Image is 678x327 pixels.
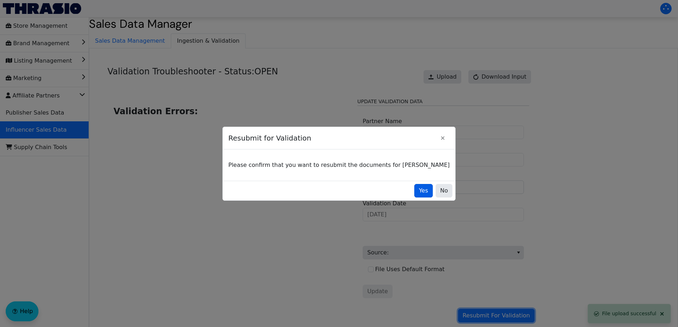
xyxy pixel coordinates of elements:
[440,186,448,195] span: No
[436,184,453,197] button: No
[228,129,436,147] span: Resubmit for Validation
[419,186,428,195] span: Yes
[436,131,450,145] button: Close
[228,161,450,169] p: Please confirm that you want to resubmit the documents for [PERSON_NAME]
[414,184,433,197] button: Yes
